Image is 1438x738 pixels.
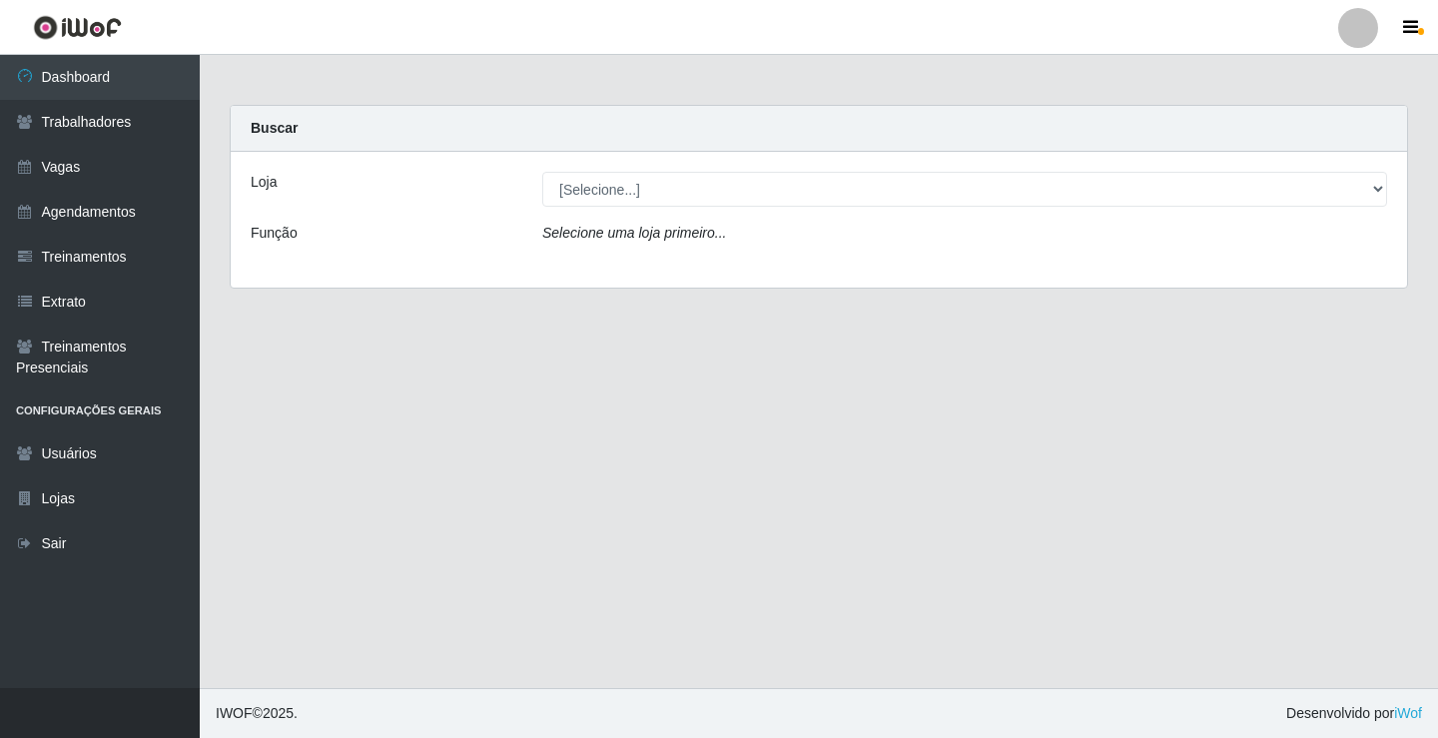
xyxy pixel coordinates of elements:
[251,223,298,244] label: Função
[1394,705,1422,721] a: iWof
[1286,703,1422,724] span: Desenvolvido por
[216,703,298,724] span: © 2025 .
[542,225,726,241] i: Selecione uma loja primeiro...
[251,172,277,193] label: Loja
[216,705,253,721] span: IWOF
[33,15,122,40] img: CoreUI Logo
[251,120,298,136] strong: Buscar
